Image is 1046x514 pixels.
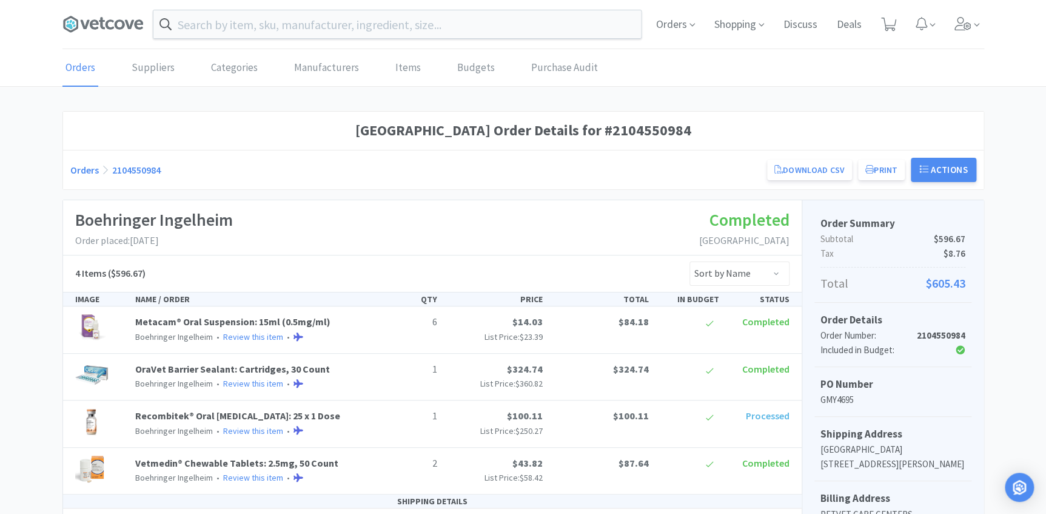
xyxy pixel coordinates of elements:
[447,471,543,484] p: List Price:
[130,293,372,306] div: NAME / ORDER
[377,314,437,330] p: 6
[653,293,723,306] div: IN BUDGET
[917,330,965,341] strong: 2104550984
[70,293,131,306] div: IMAGE
[223,472,283,483] a: Review this item
[742,316,789,328] span: Completed
[911,158,976,182] button: Actions
[75,408,109,435] img: 7059a757c9884f68adc5a653f2cde827_487012.png
[75,314,109,341] img: 86431bf6245d424aa7e7950189ef1fe4_286515.png
[75,456,109,482] img: 799ada668e15442aa7f36cc2137da200_352925.png
[75,266,146,282] h5: ($596.67)
[820,328,917,343] div: Order Number:
[454,50,498,87] a: Budgets
[515,425,543,436] span: $250.27
[285,425,292,436] span: •
[291,50,362,87] a: Manufacturers
[135,425,213,436] span: Boehringer Ingelheim
[442,293,548,306] div: PRICE
[62,50,98,87] a: Orders
[75,206,233,234] h1: Boehringer Ingelheim
[63,495,802,509] div: SHIPPING DETAILS
[223,378,283,389] a: Review this item
[618,316,648,328] span: $84.18
[512,457,543,469] span: $43.82
[709,209,790,231] span: Completed
[135,331,213,342] span: Boehringer Ingelheim
[447,424,543,438] p: List Price:
[820,490,965,507] h5: Billing Address
[745,410,789,422] span: Processed
[392,50,424,87] a: Items
[820,393,965,407] p: GMY4695
[820,215,965,232] h5: Order Summary
[820,442,965,472] p: [GEOGRAPHIC_DATA] [STREET_ADDRESS][PERSON_NAME]
[512,316,543,328] span: $14.03
[820,232,965,246] p: Subtotal
[820,343,917,357] div: Included in Budget:
[520,472,543,483] span: $58.42
[223,331,283,342] a: Review this item
[215,425,221,436] span: •
[75,267,106,279] span: 4 Items
[377,362,437,377] p: 1
[520,331,543,342] span: $23.39
[528,50,601,87] a: Purchase Audit
[215,472,221,483] span: •
[112,164,161,176] a: 2104550984
[285,378,292,389] span: •
[223,425,283,436] a: Review this item
[75,362,108,388] img: 67512b498fdf44378f25ea5042acd69a_487114.png
[944,246,965,261] span: $8.76
[832,19,867,30] a: Deals
[70,119,976,142] h1: [GEOGRAPHIC_DATA] Order Details for #2104550984
[447,330,543,343] p: List Price:
[742,363,789,375] span: Completed
[507,410,543,422] span: $100.11
[135,363,330,375] a: OraVet Barrier Sealant: Cartridges, 30 Count
[612,363,648,375] span: $324.74
[767,160,852,180] a: Download CSV
[377,456,437,472] p: 2
[75,233,233,249] p: Order placed: [DATE]
[742,457,789,469] span: Completed
[135,410,340,422] a: Recombitek® Oral [MEDICAL_DATA]: 25 x 1 Dose
[507,363,543,375] span: $324.74
[377,408,437,424] p: 1
[618,457,648,469] span: $87.64
[215,331,221,342] span: •
[447,377,543,390] p: List Price:
[153,10,641,38] input: Search by item, sku, manufacturer, ingredient, size...
[215,378,221,389] span: •
[820,274,965,293] p: Total
[926,274,965,293] span: $605.43
[135,472,213,483] span: Boehringer Ingelheim
[820,312,965,328] h5: Order Details
[515,378,543,389] span: $360.82
[934,232,965,246] span: $596.67
[135,457,338,469] a: Vetmedin® Chewable Tablets: 2.5mg, 50 Count
[858,160,905,180] button: Print
[820,426,965,442] h5: Shipping Address
[208,50,261,87] a: Categories
[372,293,442,306] div: QTY
[820,376,965,393] h5: PO Number
[723,293,794,306] div: STATUS
[1005,473,1034,502] div: Open Intercom Messenger
[820,246,965,261] p: Tax
[612,410,648,422] span: $100.11
[135,316,330,328] a: Metacam® Oral Suspension: 15ml (0.5mg/ml)
[699,233,790,249] p: [GEOGRAPHIC_DATA]
[285,472,292,483] span: •
[548,293,653,306] div: TOTAL
[70,164,99,176] a: Orders
[129,50,178,87] a: Suppliers
[135,378,213,389] span: Boehringer Ingelheim
[779,19,822,30] a: Discuss
[285,331,292,342] span: •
